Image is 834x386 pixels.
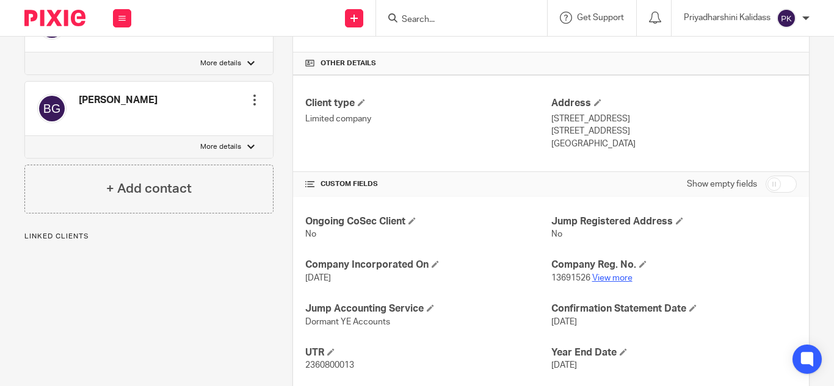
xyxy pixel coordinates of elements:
img: svg%3E [777,9,796,28]
span: 13691526 [551,274,590,282]
span: No [305,230,316,238]
span: Other details [321,59,376,68]
p: [STREET_ADDRESS] [551,125,797,137]
h4: Ongoing CoSec Client [305,215,551,228]
h4: Jump Registered Address [551,215,797,228]
h4: CUSTOM FIELDS [305,179,551,189]
span: Get Support [577,13,624,22]
h4: Company Reg. No. [551,259,797,271]
span: Dormant YE Accounts [305,318,390,326]
h4: UTR [305,346,551,359]
p: [STREET_ADDRESS] [551,113,797,125]
h4: Jump Accounting Service [305,302,551,315]
input: Search [401,15,510,26]
h4: Address [551,97,797,110]
h4: Company Incorporated On [305,259,551,271]
a: View more [592,274,633,282]
h4: [PERSON_NAME] [79,94,158,107]
p: Limited company [305,113,551,125]
h4: Confirmation Statement Date [551,302,797,315]
span: [DATE] [551,361,577,370]
label: Show empty fields [687,178,757,190]
h4: Year End Date [551,346,797,359]
span: No [551,230,562,238]
img: svg%3E [37,94,67,123]
p: More details [200,59,241,68]
p: [GEOGRAPHIC_DATA] [551,138,797,150]
p: More details [200,142,241,152]
p: Linked clients [24,232,274,241]
p: Priyadharshini Kalidass [684,12,771,24]
h4: Client type [305,97,551,110]
h4: + Add contact [106,179,192,198]
span: [DATE] [551,318,577,326]
span: [DATE] [305,274,331,282]
span: 2360800013 [305,361,354,370]
img: Pixie [24,10,85,26]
